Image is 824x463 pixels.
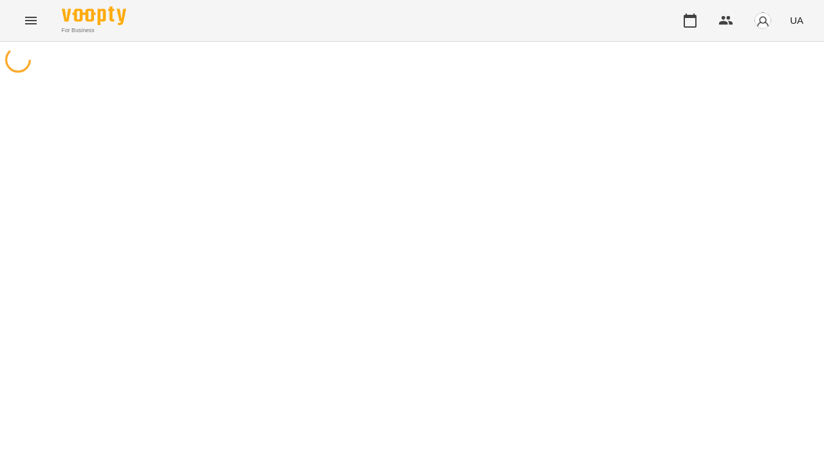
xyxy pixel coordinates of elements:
[790,14,803,27] span: UA
[62,26,126,35] span: For Business
[785,8,809,32] button: UA
[754,12,772,30] img: avatar_s.png
[62,6,126,25] img: Voopty Logo
[15,5,46,36] button: Menu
